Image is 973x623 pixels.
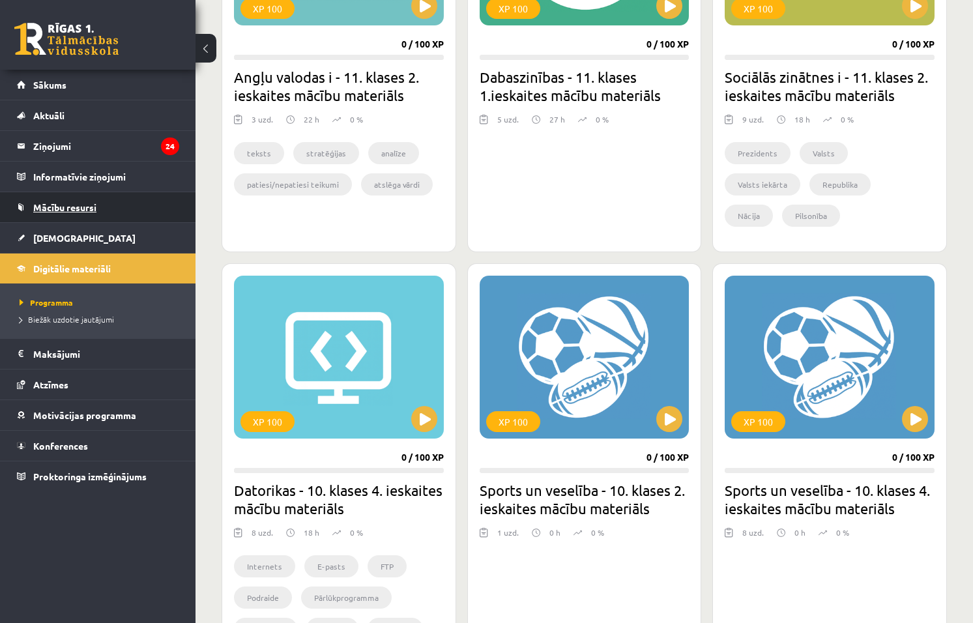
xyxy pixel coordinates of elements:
[800,142,848,164] li: Valsts
[14,23,119,55] a: Rīgas 1. Tālmācības vidusskola
[20,297,73,308] span: Programma
[161,138,179,155] i: 24
[17,339,179,369] a: Maksājumi
[33,339,179,369] legend: Maksājumi
[549,113,565,125] p: 27 h
[33,471,147,482] span: Proktoringa izmēģinājums
[368,555,407,577] li: FTP
[725,205,773,227] li: Nācija
[809,173,871,196] li: Republika
[17,254,179,283] a: Digitālie materiāli
[794,527,806,538] p: 0 h
[17,400,179,430] a: Motivācijas programma
[234,68,444,104] h2: Angļu valodas i - 11. klases 2. ieskaites mācību materiāls
[293,142,359,164] li: stratēģijas
[480,481,690,517] h2: Sports un veselība - 10. klases 2. ieskaites mācību materiāls
[304,555,358,577] li: E-pasts
[20,297,182,308] a: Programma
[33,109,65,121] span: Aktuāli
[17,461,179,491] a: Proktoringa izmēģinājums
[368,142,419,164] li: analīze
[33,379,68,390] span: Atzīmes
[240,411,295,432] div: XP 100
[591,527,604,538] p: 0 %
[33,162,179,192] legend: Informatīvie ziņojumi
[17,100,179,130] a: Aktuāli
[725,481,935,517] h2: Sports un veselība - 10. klases 4. ieskaites mācību materiāls
[234,173,352,196] li: patiesi/nepatiesi teikumi
[252,527,273,546] div: 8 uzd.
[17,70,179,100] a: Sākums
[725,173,800,196] li: Valsts iekārta
[304,113,319,125] p: 22 h
[17,223,179,253] a: [DEMOGRAPHIC_DATA]
[304,527,319,538] p: 18 h
[301,587,392,609] li: Pārlūkprogramma
[725,68,935,104] h2: Sociālās zinātnes i - 11. klases 2. ieskaites mācību materiāls
[33,79,66,91] span: Sākums
[350,113,363,125] p: 0 %
[33,263,111,274] span: Digitālie materiāli
[836,527,849,538] p: 0 %
[33,232,136,244] span: [DEMOGRAPHIC_DATA]
[596,113,609,125] p: 0 %
[794,113,810,125] p: 18 h
[731,411,785,432] div: XP 100
[234,587,292,609] li: Podraide
[252,113,273,133] div: 3 uzd.
[17,369,179,399] a: Atzīmes
[742,527,764,546] div: 8 uzd.
[782,205,840,227] li: Pilsonība
[725,142,791,164] li: Prezidents
[841,113,854,125] p: 0 %
[234,555,295,577] li: Internets
[17,131,179,161] a: Ziņojumi24
[17,192,179,222] a: Mācību resursi
[497,527,519,546] div: 1 uzd.
[17,162,179,192] a: Informatīvie ziņojumi
[234,481,444,517] h2: Datorikas - 10. klases 4. ieskaites mācību materiāls
[497,113,519,133] div: 5 uzd.
[480,68,690,104] h2: Dabaszinības - 11. klases 1.ieskaites mācību materiāls
[20,314,114,325] span: Biežāk uzdotie jautājumi
[20,313,182,325] a: Biežāk uzdotie jautājumi
[350,527,363,538] p: 0 %
[33,409,136,421] span: Motivācijas programma
[17,431,179,461] a: Konferences
[361,173,433,196] li: atslēga vārdi
[486,411,540,432] div: XP 100
[234,142,284,164] li: teksts
[549,527,560,538] p: 0 h
[33,201,96,213] span: Mācību resursi
[742,113,764,133] div: 9 uzd.
[33,440,88,452] span: Konferences
[33,131,179,161] legend: Ziņojumi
